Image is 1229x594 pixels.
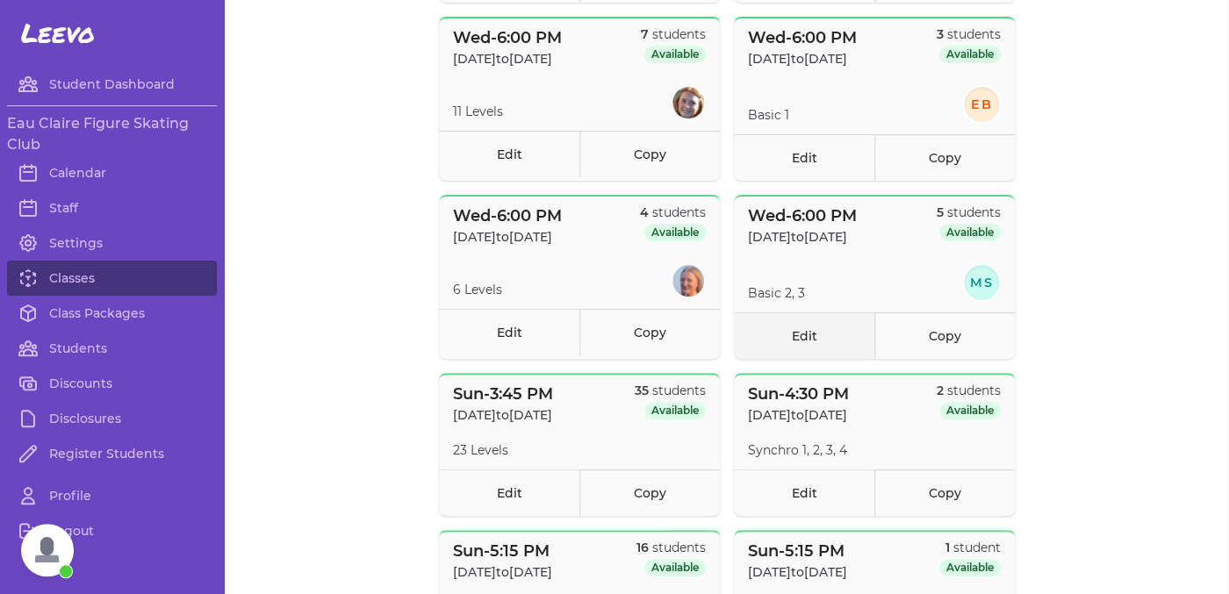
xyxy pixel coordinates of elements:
[636,539,706,556] p: students
[748,50,857,68] p: [DATE] to [DATE]
[7,401,217,436] a: Disclosures
[748,228,857,246] p: [DATE] to [DATE]
[939,539,1001,556] p: student
[7,67,217,102] a: Student Dashboard
[453,204,562,228] p: Wed - 6:00 PM
[748,441,847,459] p: Synchro 1, 2, 3, 4
[7,225,217,261] a: Settings
[937,26,944,42] span: 3
[937,204,944,220] span: 5
[970,275,993,290] text: MS
[641,25,706,43] p: students
[453,563,552,581] p: [DATE] to [DATE]
[939,559,1001,576] span: Available
[635,382,706,399] p: students
[579,469,720,516] a: Copy
[21,524,74,576] a: Open chat
[971,97,992,112] text: EB
[874,134,1015,181] a: Copy
[453,228,562,246] p: [DATE] to [DATE]
[945,540,950,555] span: 1
[635,383,649,398] span: 35
[453,103,503,120] p: 11 Levels
[874,312,1015,359] a: Copy
[453,50,562,68] p: [DATE] to [DATE]
[748,563,847,581] p: [DATE] to [DATE]
[874,469,1015,516] a: Copy
[7,436,217,471] a: Register Students
[21,18,95,49] span: Leevo
[939,402,1001,419] span: Available
[644,402,706,419] span: Available
[644,224,706,241] span: Available
[937,25,1001,43] p: students
[7,261,217,296] a: Classes
[7,513,217,548] a: Logout
[748,284,805,302] p: Basic 2, 3
[748,106,789,124] p: Basic 1
[453,539,552,563] p: Sun - 5:15 PM
[937,204,1001,221] p: students
[644,559,706,576] span: Available
[937,383,944,398] span: 2
[640,204,706,221] p: students
[453,441,508,459] p: 23 Levels
[7,478,217,513] a: Profile
[748,539,847,563] p: Sun - 5:15 PM
[939,224,1001,241] span: Available
[439,309,579,355] a: Edit
[644,46,706,63] span: Available
[453,281,502,298] p: 6 Levels
[640,204,649,220] span: 4
[748,406,849,424] p: [DATE] to [DATE]
[636,540,649,555] span: 16
[748,382,849,406] p: Sun - 4:30 PM
[641,26,649,42] span: 7
[7,190,217,225] a: Staff
[453,406,553,424] p: [DATE] to [DATE]
[579,131,720,177] a: Copy
[748,204,857,228] p: Wed - 6:00 PM
[7,296,217,331] a: Class Packages
[734,312,874,359] a: Edit
[734,469,874,516] a: Edit
[453,25,562,50] p: Wed - 6:00 PM
[7,331,217,366] a: Students
[453,382,553,406] p: Sun - 3:45 PM
[748,25,857,50] p: Wed - 6:00 PM
[439,469,579,516] a: Edit
[7,113,217,155] h3: Eau Claire Figure Skating Club
[7,155,217,190] a: Calendar
[7,366,217,401] a: Discounts
[439,131,579,177] a: Edit
[939,46,1001,63] span: Available
[579,309,720,355] a: Copy
[937,382,1001,399] p: students
[734,134,874,181] a: Edit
